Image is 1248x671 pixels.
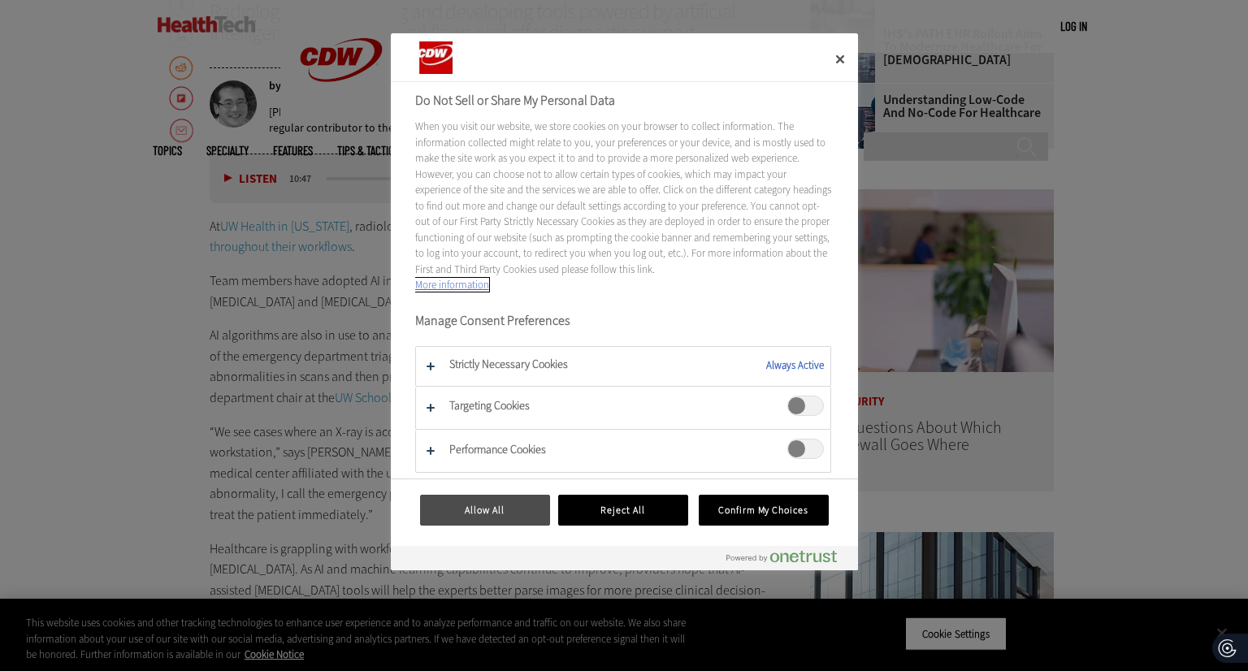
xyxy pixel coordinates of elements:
button: Close [822,41,858,77]
h3: Manage Consent Preferences [415,313,831,338]
div: When you visit our website, we store cookies on your browser to collect information. The informat... [415,119,831,292]
div: Preference center [391,33,858,570]
a: Powered by OneTrust Opens in a new Tab [726,550,850,570]
button: Allow All [420,495,550,526]
div: Company Logo [415,41,513,74]
div: Do Not Sell or Share My Personal Data [391,33,858,570]
button: Reject All [558,495,688,526]
span: Performance Cookies [787,439,824,459]
img: Powered by OneTrust Opens in a new Tab [726,550,837,563]
h2: Do Not Sell or Share My Personal Data [415,91,831,110]
img: Company Logo [415,41,494,74]
span: Targeting Cookies [787,396,824,416]
a: More information about your privacy, opens in a new tab [415,278,489,292]
button: Confirm My Choices [699,495,829,526]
